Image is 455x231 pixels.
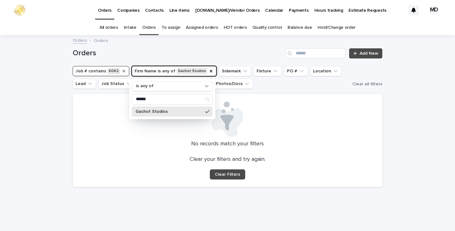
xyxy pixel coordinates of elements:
a: Balance due [288,20,312,35]
button: Photos/Docs [213,79,253,89]
a: Assigned orders [186,20,218,35]
a: Orders [73,36,87,44]
a: Add New [349,48,382,58]
button: Lead [73,79,96,89]
h1: Orders [73,49,283,58]
p: No records match your filters [80,141,375,148]
a: Intake [124,20,136,35]
a: Quality control [252,20,282,35]
button: PO # [284,66,308,76]
span: Clear Filters [215,172,240,177]
a: Hold/Change order [318,20,355,35]
p: Clear your filters and try again. [190,156,265,163]
img: 0ffKfDbyRa2Iv8hnaAqg [13,4,27,16]
button: Clear all filters [350,79,382,89]
a: Orders [142,20,156,35]
button: Location [310,66,342,76]
p: is any of [136,83,154,89]
p: Orders [94,37,108,44]
span: Add New [360,51,378,56]
button: Fixture [254,66,282,76]
button: Firm Name [132,66,216,76]
a: HOT orders [224,20,247,35]
a: All orders [100,20,118,35]
button: Job # [73,66,129,76]
button: Sidemark [219,66,251,76]
span: Clear all filters [352,82,382,86]
a: To assign [161,20,180,35]
p: Gachot Studios [136,109,203,114]
div: Search [132,94,213,105]
input: Search [285,48,345,58]
input: Search [132,94,212,104]
button: Job Status [99,79,135,89]
div: MD [429,5,439,15]
button: Clear Filters [210,169,245,179]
